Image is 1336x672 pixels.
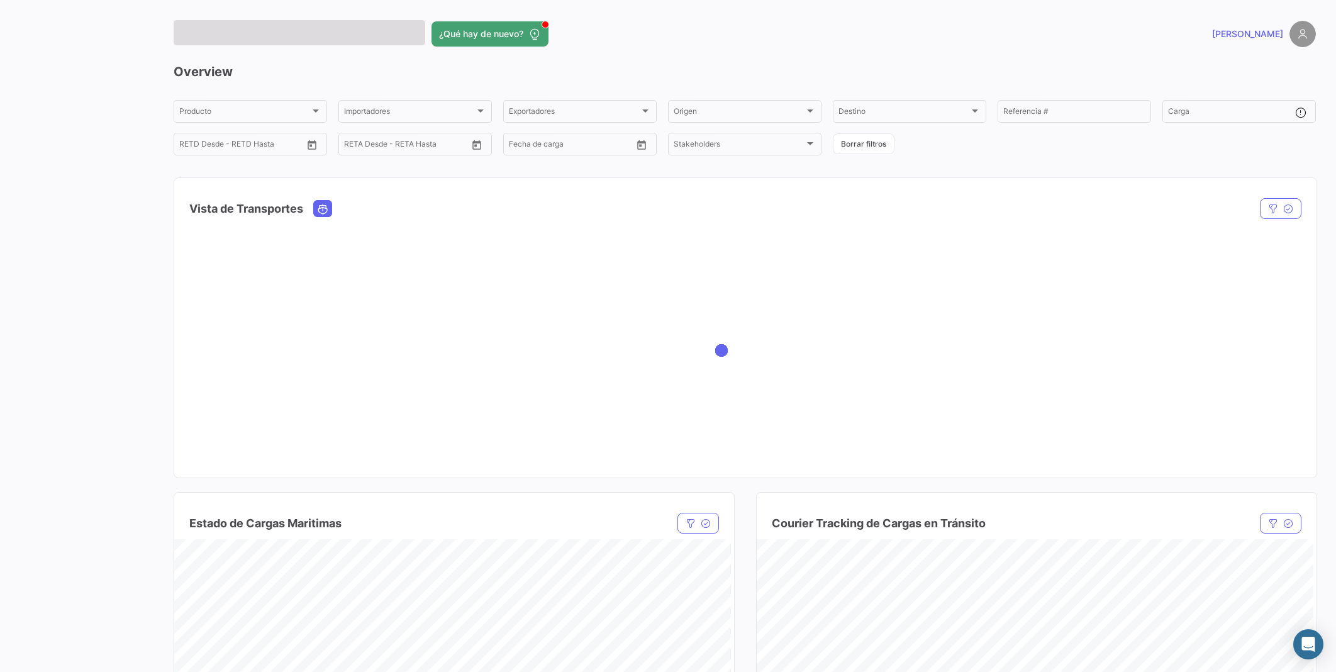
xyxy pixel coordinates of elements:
input: Desde [179,142,202,150]
h4: Courier Tracking de Cargas en Tránsito [772,515,986,532]
span: Importadores [344,109,475,118]
span: Producto [179,109,310,118]
button: Open calendar [467,135,486,154]
span: Stakeholders [674,142,804,150]
span: ¿Qué hay de nuevo? [439,28,523,40]
span: [PERSON_NAME] [1212,28,1283,40]
input: Desde [344,142,367,150]
span: Destino [838,109,969,118]
h4: Vista de Transportes [189,200,303,218]
div: Abrir Intercom Messenger [1293,629,1323,659]
input: Hasta [211,142,270,150]
button: Borrar filtros [833,133,894,154]
button: Ocean [314,201,331,216]
span: Exportadores [509,109,640,118]
input: Hasta [376,142,435,150]
span: Origen [674,109,804,118]
button: Open calendar [632,135,651,154]
input: Desde [509,142,532,150]
button: ¿Qué hay de nuevo? [431,21,548,47]
img: placeholder-user.png [1289,21,1316,47]
h3: Overview [174,63,1316,81]
input: Hasta [540,142,599,150]
button: Open calendar [303,135,321,154]
h4: Estado de Cargas Maritimas [189,515,342,532]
